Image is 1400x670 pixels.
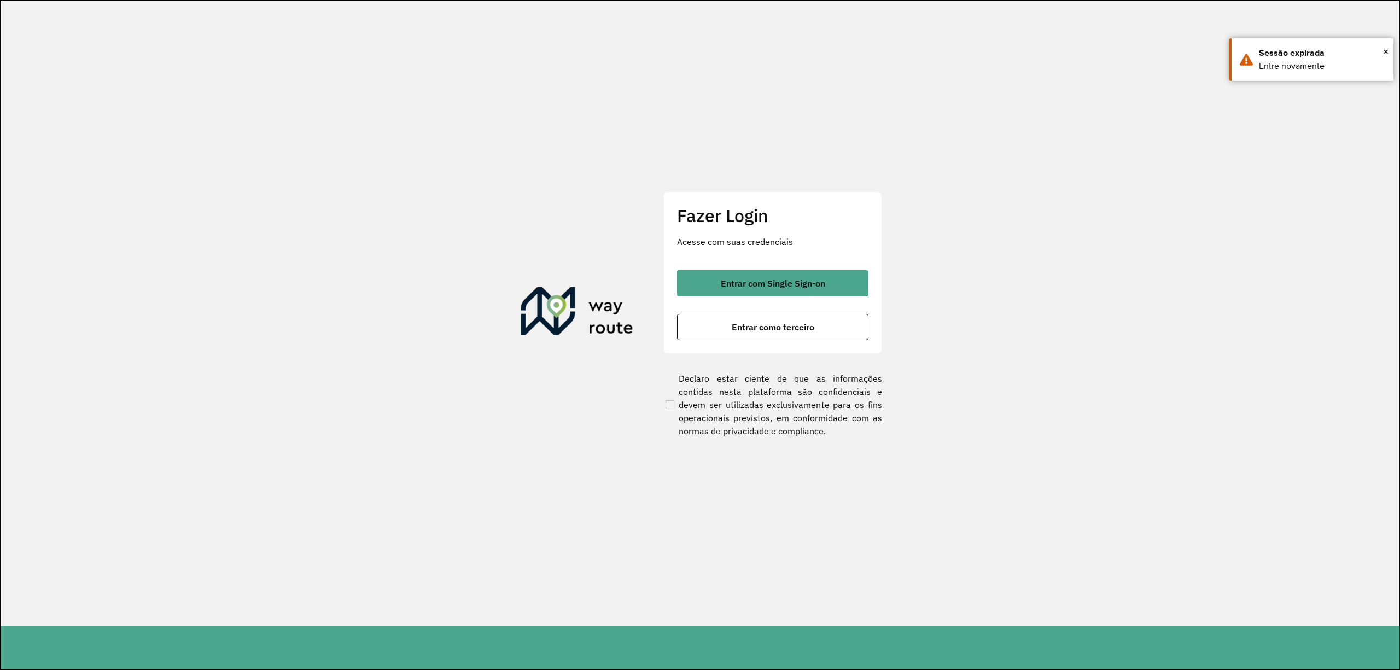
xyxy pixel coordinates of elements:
[1383,43,1389,60] span: ×
[521,287,633,340] img: Roteirizador AmbevTech
[1383,43,1389,60] button: Close
[732,323,814,331] span: Entrar como terceiro
[677,270,868,296] button: button
[677,235,868,248] p: Acesse com suas credenciais
[1259,46,1385,60] div: Sessão expirada
[721,279,825,288] span: Entrar com Single Sign-on
[663,372,882,438] label: Declaro estar ciente de que as informações contidas nesta plataforma são confidenciais e devem se...
[677,205,868,226] h2: Fazer Login
[1259,60,1385,73] div: Entre novamente
[677,314,868,340] button: button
